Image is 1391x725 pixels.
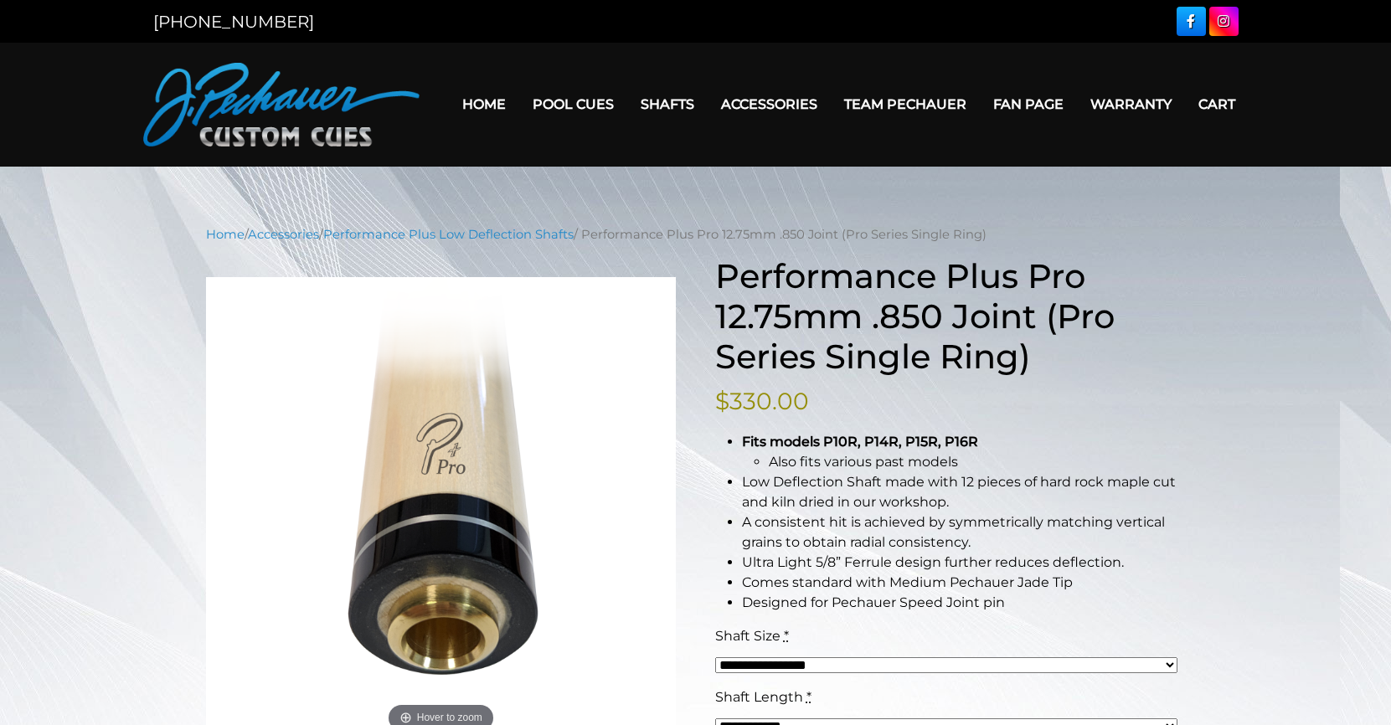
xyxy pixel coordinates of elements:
[742,553,1186,573] li: Ultra Light 5/8” Ferrule design further reduces deflection.
[715,387,729,415] span: $
[980,83,1077,126] a: Fan Page
[206,227,245,242] a: Home
[806,689,811,705] abbr: required
[742,593,1186,613] li: Designed for Pechauer Speed Joint pin
[769,452,1186,472] li: Also fits various past models
[715,628,781,644] span: Shaft Size
[248,227,319,242] a: Accessories
[715,256,1186,377] h1: Performance Plus Pro 12.75mm .850 Joint (Pro Series Single Ring)
[742,512,1186,553] li: A consistent hit is achieved by symmetrically matching vertical grains to obtain radial consistency.
[742,434,978,450] strong: Fits models P10R, P14R, P15R, P16R
[519,83,627,126] a: Pool Cues
[627,83,708,126] a: Shafts
[715,387,809,415] bdi: 330.00
[715,689,803,705] span: Shaft Length
[742,573,1186,593] li: Comes standard with Medium Pechauer Jade Tip
[831,83,980,126] a: Team Pechauer
[323,227,574,242] a: Performance Plus Low Deflection Shafts
[143,63,420,147] img: Pechauer Custom Cues
[1077,83,1185,126] a: Warranty
[206,225,1186,244] nav: Breadcrumb
[1185,83,1249,126] a: Cart
[449,83,519,126] a: Home
[784,628,789,644] abbr: required
[153,12,314,32] a: [PHONE_NUMBER]
[742,472,1186,512] li: Low Deflection Shaft made with 12 pieces of hard rock maple cut and kiln dried in our workshop.
[708,83,831,126] a: Accessories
